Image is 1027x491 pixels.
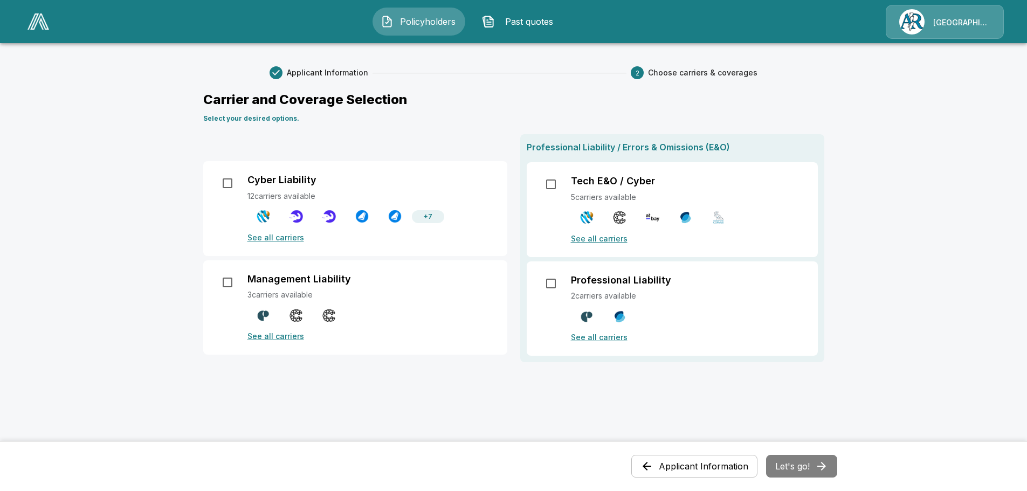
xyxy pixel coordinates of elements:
img: Coalition [290,309,303,322]
img: Elpha [290,210,303,223]
img: Coalition [322,309,336,322]
span: Applicant Information [287,67,368,78]
img: Past quotes Icon [482,15,495,28]
p: 5 carriers available [571,191,805,203]
img: CFC [679,211,692,224]
p: Tech E&O / Cyber [571,175,655,187]
img: Policyholders Icon [381,15,394,28]
p: Select your desired options. [203,114,824,123]
p: See all carriers [247,232,494,243]
span: Past quotes [499,15,559,28]
button: Applicant Information [631,455,757,478]
p: + 7 [424,212,432,222]
img: Coalition [613,211,626,224]
p: Professional Liability [571,274,671,286]
p: 2 carriers available [571,290,805,301]
img: CFC [613,310,626,323]
button: Policyholders IconPolicyholders [373,8,465,36]
p: Carrier and Coverage Selection [203,90,824,109]
p: 3 carriers available [247,289,494,300]
img: Counterpart [580,310,594,323]
p: 12 carriers available [247,190,494,202]
img: AA Logo [27,13,49,30]
p: See all carriers [571,233,805,244]
img: Counterpart [257,309,270,322]
p: Management Liability [247,273,351,285]
p: See all carriers [247,330,494,342]
p: Cyber Liability [247,174,316,186]
span: Choose carriers & coverages [648,67,757,78]
p: See all carriers [571,331,805,343]
img: Cowbell [355,210,369,223]
text: 2 [636,69,639,77]
img: Elpha [322,210,336,223]
img: Corvus [712,211,725,224]
img: At-Bay [646,211,659,224]
p: Professional Liability / Errors & Omissions (E&O) [527,141,818,154]
img: Tokio Marine HCC [580,211,594,224]
img: Cowbell [388,210,402,223]
img: Tokio Marine HCC [257,210,270,223]
button: Past quotes IconPast quotes [474,8,567,36]
span: Policyholders [398,15,457,28]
